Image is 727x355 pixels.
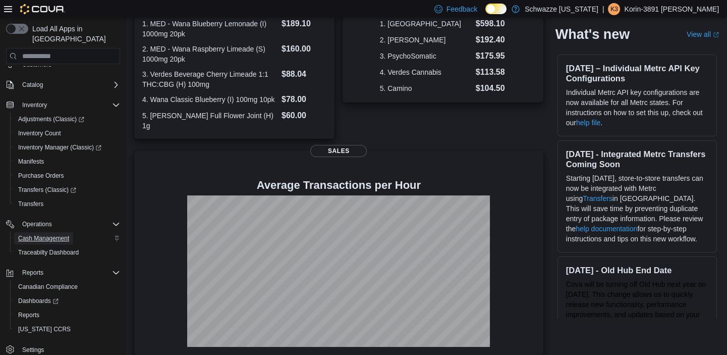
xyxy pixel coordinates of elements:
[18,172,64,180] span: Purchase Orders
[18,115,84,123] span: Adjustments (Classic)
[555,26,630,42] h2: What's new
[566,173,708,244] p: Starting [DATE], store-to-store transfers can now be integrated with Metrc using in [GEOGRAPHIC_D...
[624,3,719,15] p: Korin-3891 [PERSON_NAME]
[142,44,277,64] dt: 2. MED - Wana Raspberry Limeade (S) 1000mg 20pk
[380,19,472,29] dt: 1. [GEOGRAPHIC_DATA]
[142,69,277,89] dt: 3. Verdes Beverage Cherry Limeade 1:1 THC:CBG (H) 100mg
[10,245,124,260] button: Traceabilty Dashboard
[380,83,472,93] dt: 5. Camino
[566,280,706,339] span: Cova will be turning off Old Hub next year on [DATE]. This change allows us to quickly release ne...
[566,265,708,275] h3: [DATE] - Old Hub End Date
[142,94,277,105] dt: 4. Wana Classic Blueberry (I) 100mg 10pk
[14,198,120,210] span: Transfers
[476,18,507,30] dd: $598.10
[18,297,59,305] span: Dashboards
[446,4,477,14] span: Feedback
[142,179,535,191] h4: Average Transactions per Hour
[10,280,124,294] button: Canadian Compliance
[14,141,105,154] a: Inventory Manager (Classic)
[10,126,124,140] button: Inventory Count
[14,309,43,321] a: Reports
[142,111,277,131] dt: 5. [PERSON_NAME] Full Flower Joint (H) 1g
[687,30,719,38] a: View allExternal link
[14,246,83,259] a: Traceabilty Dashboard
[10,294,124,308] a: Dashboards
[566,63,708,83] h3: [DATE] – Individual Metrc API Key Configurations
[18,218,56,230] button: Operations
[476,66,507,78] dd: $113.58
[14,127,120,139] span: Inventory Count
[22,220,52,228] span: Operations
[282,43,326,55] dd: $160.00
[18,218,120,230] span: Operations
[2,217,124,231] button: Operations
[18,79,120,91] span: Catalog
[14,156,120,168] span: Manifests
[22,81,43,89] span: Catalog
[476,34,507,46] dd: $192.40
[18,283,78,291] span: Canadian Compliance
[14,170,120,182] span: Purchase Orders
[18,129,61,137] span: Inventory Count
[14,156,48,168] a: Manifests
[2,98,124,112] button: Inventory
[282,110,326,122] dd: $60.00
[282,18,326,30] dd: $189.10
[14,323,75,335] a: [US_STATE] CCRS
[18,186,76,194] span: Transfers (Classic)
[18,143,101,151] span: Inventory Manager (Classic)
[10,155,124,169] button: Manifests
[566,149,708,169] h3: [DATE] - Integrated Metrc Transfers Coming Soon
[10,308,124,322] button: Reports
[576,225,637,233] a: help documentation
[10,231,124,245] button: Cash Management
[14,295,63,307] a: Dashboards
[18,267,47,279] button: Reports
[602,3,604,15] p: |
[476,50,507,62] dd: $175.95
[282,93,326,106] dd: $78.00
[2,78,124,92] button: Catalog
[14,198,47,210] a: Transfers
[18,311,39,319] span: Reports
[713,32,719,38] svg: External link
[10,140,124,155] a: Inventory Manager (Classic)
[18,325,71,333] span: [US_STATE] CCRS
[610,3,618,15] span: K3
[380,51,472,61] dt: 3. PsychoSomatic
[22,101,47,109] span: Inventory
[20,4,65,14] img: Cova
[14,113,120,125] span: Adjustments (Classic)
[608,3,620,15] div: Korin-3891 Hobday
[566,87,708,128] p: Individual Metrc API key configurations are now available for all Metrc states. For instructions ...
[10,169,124,183] button: Purchase Orders
[10,197,124,211] button: Transfers
[14,127,65,139] a: Inventory Count
[14,170,68,182] a: Purchase Orders
[14,184,120,196] span: Transfers (Classic)
[14,281,120,293] span: Canadian Compliance
[14,246,120,259] span: Traceabilty Dashboard
[14,232,73,244] a: Cash Management
[576,119,600,127] a: help file
[14,184,80,196] a: Transfers (Classic)
[18,234,69,242] span: Cash Management
[18,200,43,208] span: Transfers
[14,295,120,307] span: Dashboards
[485,4,507,14] input: Dark Mode
[14,309,120,321] span: Reports
[18,99,51,111] button: Inventory
[142,19,277,39] dt: 1. MED - Wana Blueberry Lemonade (I) 1000mg 20pk
[485,14,486,15] span: Dark Mode
[22,346,44,354] span: Settings
[14,232,120,244] span: Cash Management
[10,322,124,336] button: [US_STATE] CCRS
[28,24,120,44] span: Load All Apps in [GEOGRAPHIC_DATA]
[14,141,120,154] span: Inventory Manager (Classic)
[525,3,598,15] p: Schwazze [US_STATE]
[10,112,124,126] a: Adjustments (Classic)
[380,67,472,77] dt: 4. Verdes Cannabis
[18,79,47,91] button: Catalog
[14,113,88,125] a: Adjustments (Classic)
[22,269,43,277] span: Reports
